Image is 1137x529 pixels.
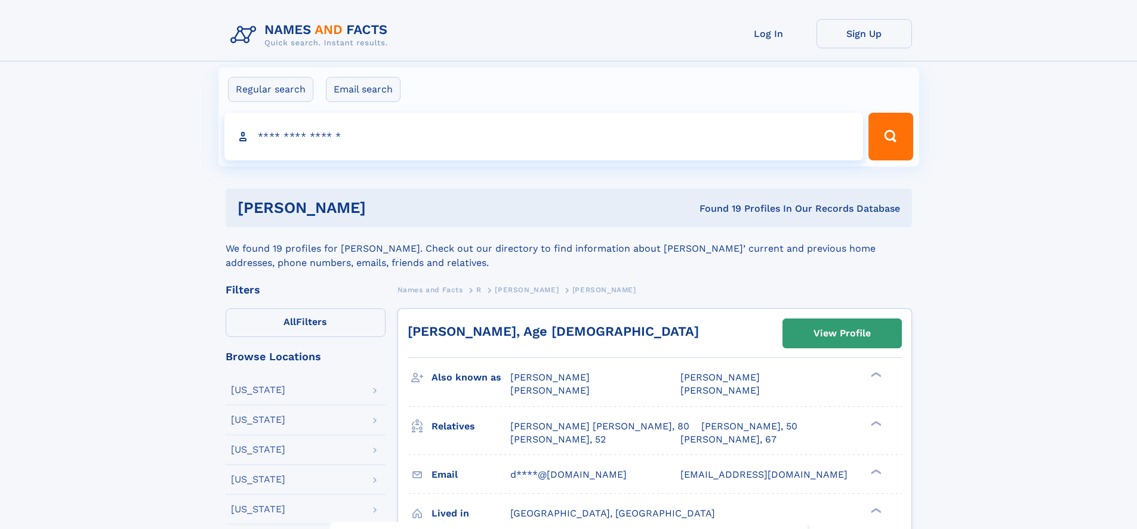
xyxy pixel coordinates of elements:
h3: Lived in [432,503,510,524]
div: ❯ [868,468,882,475]
div: [US_STATE] [231,475,285,484]
div: [US_STATE] [231,505,285,514]
button: Search Button [868,113,913,160]
span: [EMAIL_ADDRESS][DOMAIN_NAME] [680,469,848,480]
label: Filters [226,308,386,337]
a: R [476,282,482,297]
a: View Profile [783,319,901,348]
div: ❯ [868,371,882,379]
a: [PERSON_NAME], 67 [680,433,777,446]
span: [PERSON_NAME] [680,372,760,383]
a: [PERSON_NAME], 50 [701,420,797,433]
div: Found 19 Profiles In Our Records Database [532,202,900,215]
label: Regular search [228,77,313,102]
a: [PERSON_NAME], Age [DEMOGRAPHIC_DATA] [408,324,699,339]
a: Log In [721,19,816,48]
div: Filters [226,284,386,295]
span: [PERSON_NAME] [510,372,590,383]
span: [PERSON_NAME] [680,385,760,396]
a: [PERSON_NAME] [495,282,559,297]
h3: Email [432,465,510,485]
span: [PERSON_NAME] [510,385,590,396]
h3: Relatives [432,416,510,437]
h1: [PERSON_NAME] [238,200,533,215]
span: All [284,316,296,327]
div: ❯ [868,506,882,514]
div: [US_STATE] [231,385,285,395]
a: Sign Up [816,19,912,48]
div: [US_STATE] [231,445,285,454]
h3: Also known as [432,367,510,388]
img: Logo Names and Facts [226,19,398,51]
div: [US_STATE] [231,415,285,425]
div: We found 19 profiles for [PERSON_NAME]. Check out our directory to find information about [PERSON... [226,227,912,270]
span: R [476,286,482,294]
div: ❯ [868,419,882,427]
span: [PERSON_NAME] [495,286,559,294]
span: [PERSON_NAME] [572,286,636,294]
a: [PERSON_NAME] [PERSON_NAME], 80 [510,420,689,433]
label: Email search [326,77,400,102]
div: View Profile [814,320,871,347]
a: [PERSON_NAME], 52 [510,433,606,446]
span: [GEOGRAPHIC_DATA], [GEOGRAPHIC_DATA] [510,508,715,519]
div: Browse Locations [226,351,386,362]
input: search input [224,113,864,160]
a: Names and Facts [398,282,463,297]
